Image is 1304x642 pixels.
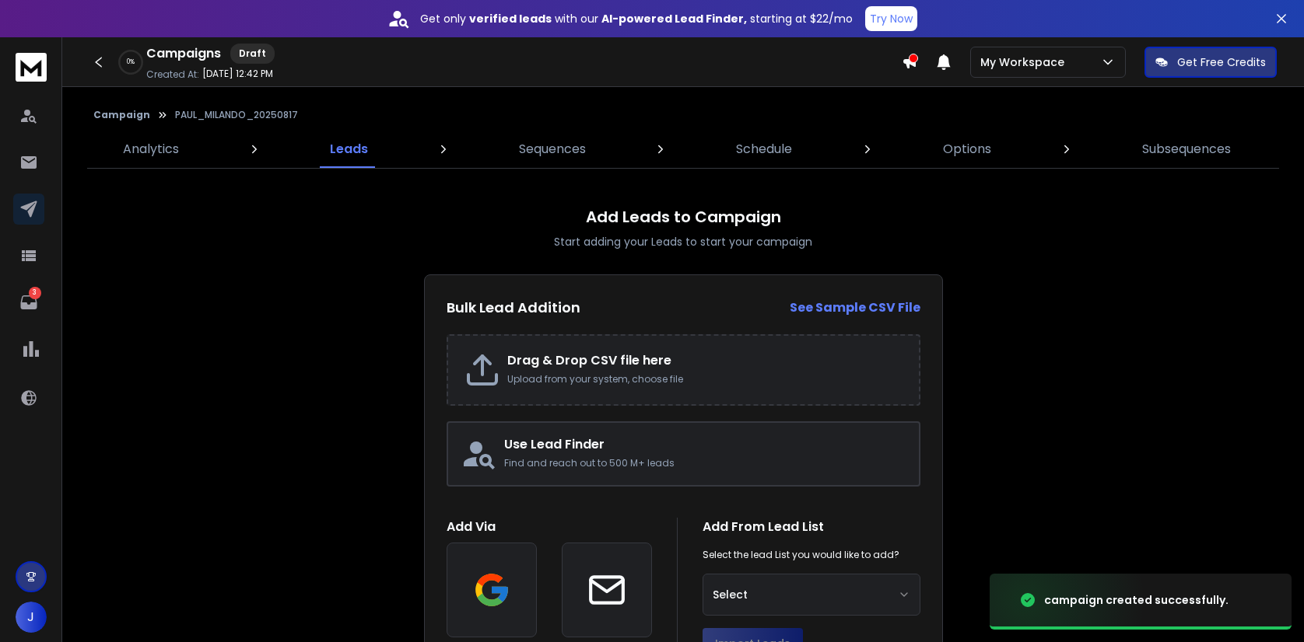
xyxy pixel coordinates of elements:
p: Get Free Credits [1177,54,1266,70]
a: Options [934,131,1001,168]
p: [DATE] 12:42 PM [202,68,273,80]
span: Select [713,587,748,602]
h2: Drag & Drop CSV file here [507,351,903,370]
a: Subsequences [1133,131,1240,168]
img: logo [16,53,47,82]
h1: Add Via [447,518,652,536]
strong: verified leads [469,11,552,26]
a: Sequences [510,131,595,168]
p: Analytics [123,140,179,159]
button: Campaign [93,109,150,121]
div: campaign created successfully. [1044,592,1229,608]
p: Select the lead List you would like to add? [703,549,899,561]
p: Find and reach out to 500 M+ leads [504,457,906,469]
a: Analytics [114,131,188,168]
strong: AI-powered Lead Finder, [601,11,747,26]
p: Schedule [736,140,792,159]
button: J [16,602,47,633]
p: Upload from your system, choose file [507,373,903,386]
p: My Workspace [980,54,1071,70]
div: Draft [230,44,275,64]
p: Get only with our starting at $22/mo [420,11,853,26]
button: Try Now [865,6,917,31]
button: Get Free Credits [1145,47,1277,78]
a: Schedule [727,131,801,168]
p: Sequences [519,140,586,159]
p: Leads [330,140,368,159]
a: 3 [13,287,44,318]
h2: Bulk Lead Addition [447,297,580,319]
p: Options [943,140,991,159]
a: Leads [321,131,377,168]
h2: Use Lead Finder [504,435,906,454]
h1: Campaigns [146,44,221,63]
h1: Add From Lead List [703,518,920,536]
p: Start adding your Leads to start your campaign [554,234,812,249]
p: 0 % [127,58,135,67]
a: See Sample CSV File [790,298,920,317]
p: 3 [29,287,41,299]
p: PAUL_MILANDO_20250817 [175,109,298,121]
p: Created At: [146,68,199,81]
h1: Add Leads to Campaign [586,206,781,228]
p: Subsequences [1142,140,1231,159]
p: Try Now [870,11,913,26]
